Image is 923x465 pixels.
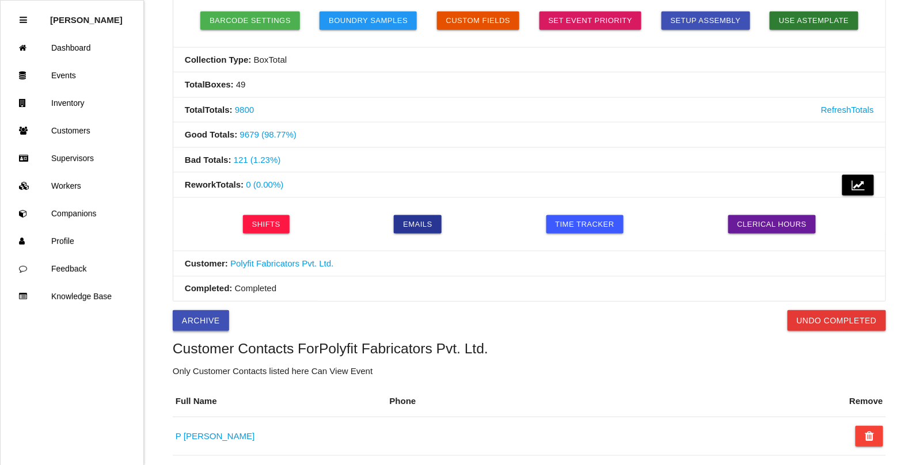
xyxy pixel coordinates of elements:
a: Shifts [243,215,290,234]
b: Total Totals : [185,105,233,115]
li: Box Total [173,48,886,73]
th: Remove [847,386,886,417]
a: Customers [1,117,143,144]
b: Completed: [185,284,233,294]
button: Boundry Samples [320,12,417,30]
b: Total Boxes : [185,79,234,89]
p: Only Customer Contacts listed here Can View Event [173,365,886,378]
a: Workers [1,172,143,200]
a: Dashboard [1,34,143,62]
a: Time Tracker [546,215,624,234]
a: 9800 [235,105,254,115]
button: Undo Completed [788,310,886,331]
a: 121 (1.23%) [234,155,281,165]
button: Custom Fields [437,12,520,30]
a: Supervisors [1,144,143,172]
b: Customer: [185,258,228,268]
a: Refresh Totals [821,104,874,117]
a: Events [1,62,143,89]
a: Polyfit Fabricators Pvt. Ltd. [230,258,333,268]
button: Use asTemplate [770,12,859,30]
li: 49 [173,73,886,98]
h5: Customer Contacts For Polyfit Fabricators Pvt. Ltd. [173,341,886,356]
a: P [PERSON_NAME] [176,431,255,441]
a: Profile [1,227,143,255]
b: Collection Type: [185,55,252,64]
th: Phone [387,386,815,417]
a: 0 (0.00%) [246,180,283,189]
th: Full Name [173,386,387,417]
a: Feedback [1,255,143,283]
a: Clerical Hours [728,215,816,234]
div: Close [20,6,27,34]
li: Completed [173,277,886,302]
button: Setup Assembly [662,12,750,30]
a: Set Event Priority [540,12,642,30]
a: Companions [1,200,143,227]
b: Bad Totals : [185,155,231,165]
b: Rework Totals : [185,180,244,189]
a: Emails [394,215,442,234]
p: Rosie Blandino [50,6,123,25]
a: Knowledge Base [1,283,143,310]
b: Good Totals : [185,129,237,139]
button: Archive [173,310,229,331]
button: Barcode Settings [200,12,300,30]
a: 9679 (98.77%) [240,129,297,139]
a: Inventory [1,89,143,117]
